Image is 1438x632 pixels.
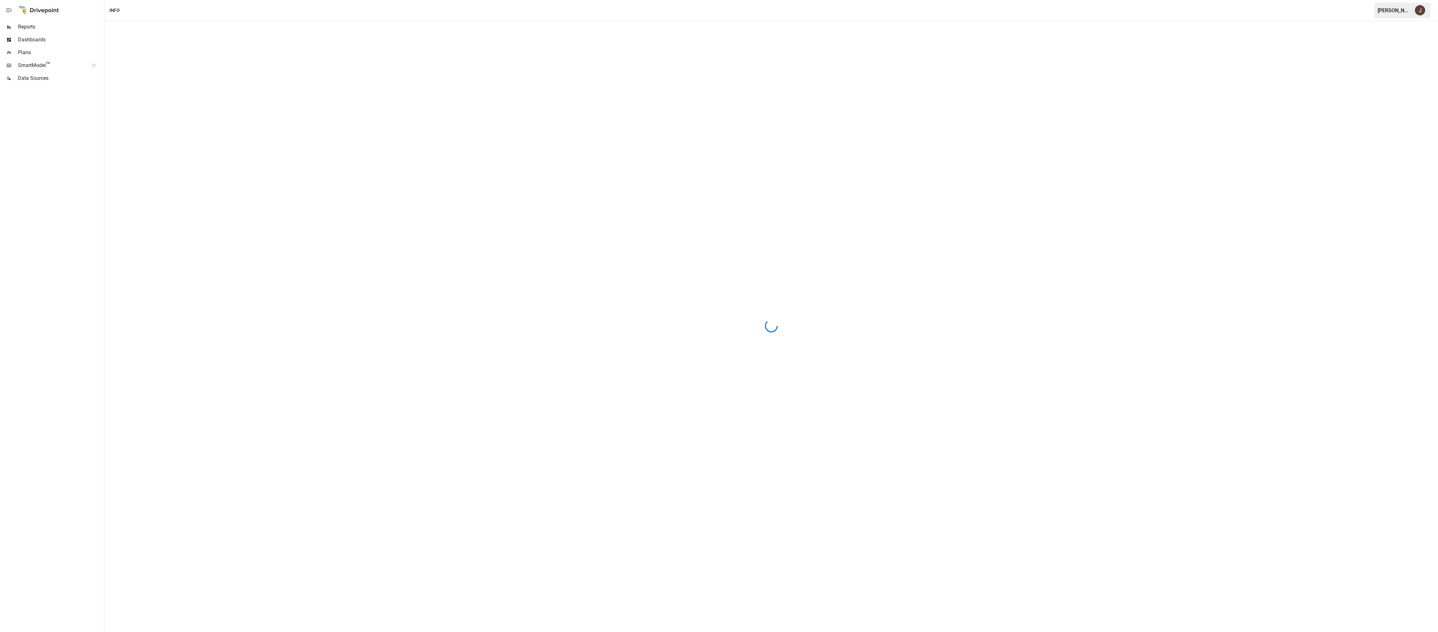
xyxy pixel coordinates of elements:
[1378,7,1411,13] div: [PERSON_NAME]
[18,74,103,82] span: Data Sources
[18,62,85,69] span: SmartModel
[18,49,103,56] span: Plans
[18,36,103,44] span: Dashboards
[18,23,103,31] span: Reports
[1411,1,1429,19] button: Jon Wedel
[46,61,50,69] span: ™
[1415,5,1425,15] img: Jon Wedel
